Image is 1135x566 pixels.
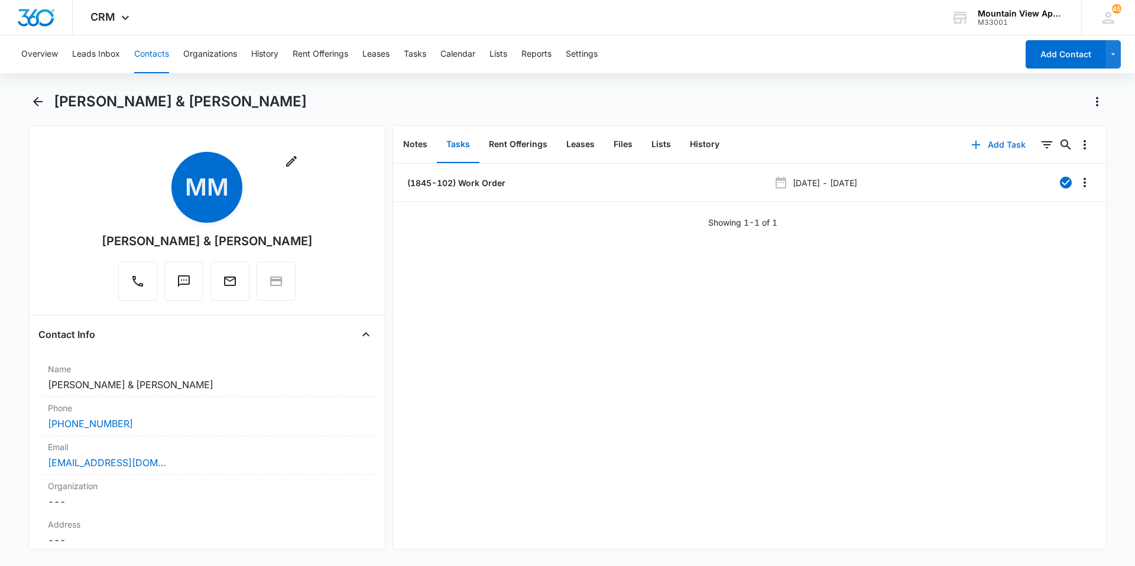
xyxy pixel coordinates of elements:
[48,533,366,547] dd: ---
[1056,135,1075,154] button: Search...
[171,152,242,223] span: MM
[54,93,307,110] h1: [PERSON_NAME] & [PERSON_NAME]
[793,177,857,189] p: [DATE] - [DATE]
[521,35,552,73] button: Reports
[48,518,366,531] label: Address
[118,280,157,290] a: Call
[38,513,375,552] div: Address---
[405,177,505,189] a: (1845-102) Work Order
[708,216,777,229] p: Showing 1-1 of 1
[642,126,680,163] button: Lists
[48,363,366,375] label: Name
[1075,135,1094,154] button: Overflow Menu
[437,126,479,163] button: Tasks
[48,495,366,509] dd: ---
[38,436,375,475] div: Email[EMAIL_ADDRESS][DOMAIN_NAME]
[48,441,366,453] label: Email
[21,35,58,73] button: Overview
[978,9,1064,18] div: account name
[48,378,366,392] dd: [PERSON_NAME] & [PERSON_NAME]
[566,35,598,73] button: Settings
[134,35,169,73] button: Contacts
[28,92,47,111] button: Back
[210,262,249,301] button: Email
[1088,92,1107,111] button: Actions
[404,35,426,73] button: Tasks
[210,280,249,290] a: Email
[38,397,375,436] div: Phone[PHONE_NUMBER]
[38,475,375,513] div: Organization---
[90,11,115,23] span: CRM
[38,358,375,397] div: Name[PERSON_NAME] & [PERSON_NAME]
[293,35,348,73] button: Rent Offerings
[72,35,120,73] button: Leads Inbox
[48,480,366,492] label: Organization
[394,126,437,163] button: Notes
[1112,4,1121,14] div: notifications count
[251,35,278,73] button: History
[164,280,203,290] a: Text
[489,35,507,73] button: Lists
[978,18,1064,27] div: account id
[118,262,157,301] button: Call
[102,232,313,250] div: [PERSON_NAME] & [PERSON_NAME]
[440,35,475,73] button: Calendar
[164,262,203,301] button: Text
[48,402,366,414] label: Phone
[959,131,1037,159] button: Add Task
[680,126,729,163] button: History
[362,35,390,73] button: Leases
[1026,40,1105,69] button: Add Contact
[479,126,557,163] button: Rent Offerings
[48,417,133,431] a: [PHONE_NUMBER]
[1112,4,1121,14] span: 45
[1037,135,1056,154] button: Filters
[356,325,375,344] button: Close
[38,327,95,341] h4: Contact Info
[557,126,604,163] button: Leases
[1075,173,1094,192] button: Overflow Menu
[604,126,642,163] button: Files
[183,35,237,73] button: Organizations
[48,456,166,470] a: [EMAIL_ADDRESS][DOMAIN_NAME]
